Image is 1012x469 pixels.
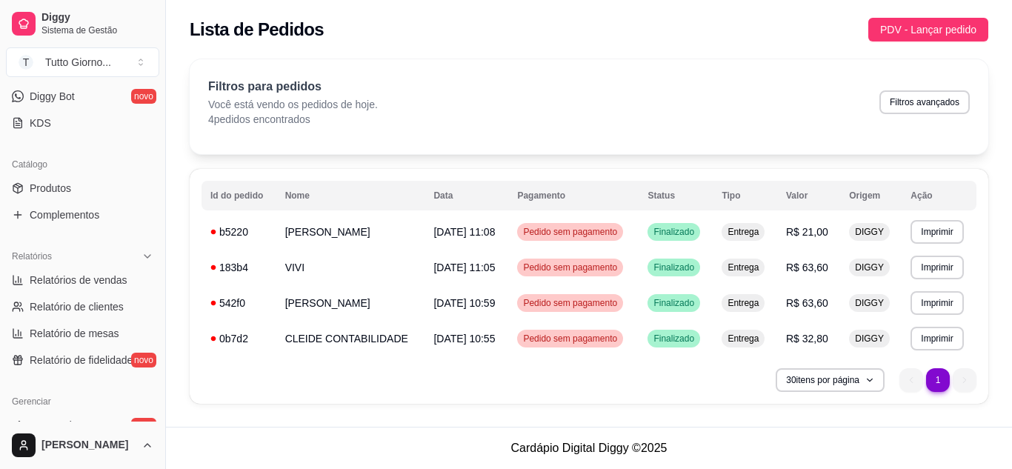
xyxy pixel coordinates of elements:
[6,203,159,227] a: Complementos
[852,333,887,345] span: DIGGY
[6,348,159,372] a: Relatório de fidelidadenovo
[276,214,425,250] td: [PERSON_NAME]
[713,181,777,210] th: Tipo
[650,333,697,345] span: Finalizado
[208,97,378,112] p: Você está vendo os pedidos de hoje.
[650,297,697,309] span: Finalizado
[6,84,159,108] a: Diggy Botnovo
[911,256,963,279] button: Imprimir
[6,47,159,77] button: Select a team
[6,428,159,463] button: [PERSON_NAME]
[520,297,620,309] span: Pedido sem pagamento
[852,262,887,273] span: DIGGY
[6,176,159,200] a: Produtos
[433,297,495,309] span: [DATE] 10:59
[777,181,840,210] th: Valor
[210,296,267,310] div: 542f0
[926,368,950,392] li: pagination item 1 active
[508,181,639,210] th: Pagamento
[6,322,159,345] a: Relatório de mesas
[41,11,153,24] span: Diggy
[911,327,963,350] button: Imprimir
[12,250,52,262] span: Relatórios
[433,262,495,273] span: [DATE] 11:05
[725,262,762,273] span: Entrega
[852,226,887,238] span: DIGGY
[276,181,425,210] th: Nome
[30,207,99,222] span: Complementos
[30,353,133,367] span: Relatório de fidelidade
[880,21,976,38] span: PDV - Lançar pedido
[6,111,159,135] a: KDS
[902,181,976,210] th: Ação
[786,226,828,238] span: R$ 21,00
[6,390,159,413] div: Gerenciar
[30,299,124,314] span: Relatório de clientes
[30,89,75,104] span: Diggy Bot
[276,250,425,285] td: VIVI
[786,333,828,345] span: R$ 32,80
[41,24,153,36] span: Sistema de Gestão
[776,368,885,392] button: 30itens por página
[208,78,378,96] p: Filtros para pedidos
[45,55,111,70] div: Tutto Giorno ...
[879,90,970,114] button: Filtros avançados
[276,285,425,321] td: [PERSON_NAME]
[911,220,963,244] button: Imprimir
[852,297,887,309] span: DIGGY
[650,262,697,273] span: Finalizado
[210,331,267,346] div: 0b7d2
[276,321,425,356] td: CLEIDE CONTABILIDADE
[30,181,71,196] span: Produtos
[520,226,620,238] span: Pedido sem pagamento
[6,295,159,319] a: Relatório de clientes
[786,297,828,309] span: R$ 63,60
[725,297,762,309] span: Entrega
[520,262,620,273] span: Pedido sem pagamento
[892,361,984,399] nav: pagination navigation
[725,226,762,238] span: Entrega
[202,181,276,210] th: Id do pedido
[30,418,92,433] span: Entregadores
[30,116,51,130] span: KDS
[19,55,33,70] span: T
[725,333,762,345] span: Entrega
[786,262,828,273] span: R$ 63,60
[868,18,988,41] button: PDV - Lançar pedido
[840,181,902,210] th: Origem
[166,427,1012,469] footer: Cardápio Digital Diggy © 2025
[433,226,495,238] span: [DATE] 11:08
[210,260,267,275] div: 183b4
[433,333,495,345] span: [DATE] 10:55
[6,413,159,437] a: Entregadoresnovo
[520,333,620,345] span: Pedido sem pagamento
[6,153,159,176] div: Catálogo
[639,181,713,210] th: Status
[425,181,508,210] th: Data
[190,18,324,41] h2: Lista de Pedidos
[210,224,267,239] div: b5220
[911,291,963,315] button: Imprimir
[650,226,697,238] span: Finalizado
[6,6,159,41] a: DiggySistema de Gestão
[30,326,119,341] span: Relatório de mesas
[30,273,127,287] span: Relatórios de vendas
[208,112,378,127] p: 4 pedidos encontrados
[41,439,136,452] span: [PERSON_NAME]
[6,268,159,292] a: Relatórios de vendas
